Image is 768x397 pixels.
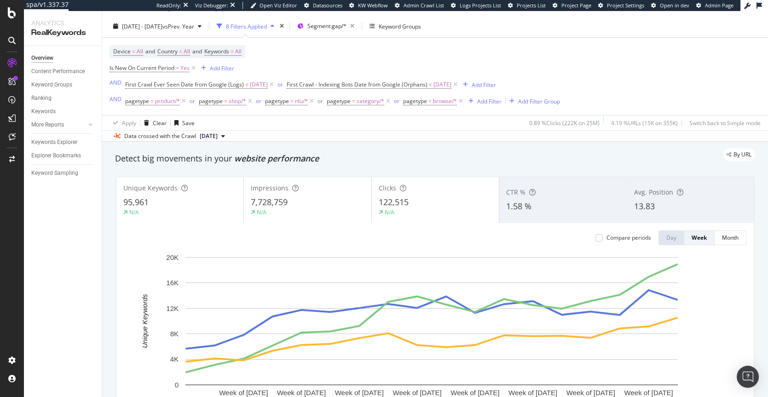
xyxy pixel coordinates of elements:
text: 12K [166,305,179,312]
span: 122,515 [379,196,409,207]
div: Explorer Bookmarks [31,151,81,161]
div: RealKeywords [31,28,94,38]
div: 4.19 % URLs ( 15K on 355K ) [611,119,678,127]
div: Switch back to Simple mode [689,119,761,127]
span: = [132,47,135,55]
span: category/* [357,95,384,108]
text: 4K [170,355,179,363]
div: Save [182,119,195,127]
a: Project Page [553,2,591,9]
span: Project Page [561,2,591,9]
a: Projects List [508,2,546,9]
text: Week of [DATE] [508,389,557,397]
a: Explorer Bookmarks [31,151,95,161]
button: Clear [140,115,167,130]
button: Switch back to Simple mode [686,115,761,130]
button: Add Filter Group [506,96,560,107]
span: Open in dev [660,2,689,9]
div: Content Performance [31,67,85,76]
span: nlu/* [295,95,308,108]
div: Keywords Explorer [31,138,77,147]
a: Keywords [31,107,95,116]
span: All [184,45,190,58]
span: Keywords [204,47,229,55]
div: N/A [129,208,139,216]
a: Open in dev [651,2,689,9]
span: [DATE] [433,78,451,91]
span: All [137,45,143,58]
span: Datasources [313,2,342,9]
span: Device [113,47,131,55]
span: = [176,64,179,72]
div: or [394,97,399,105]
a: Content Performance [31,67,95,76]
span: vs Prev. Year [162,23,194,30]
span: 13.83 [634,201,655,212]
span: browse/* [433,95,457,108]
a: More Reports [31,120,86,130]
span: = [150,97,154,105]
div: AND [110,79,121,86]
div: Clear [153,119,167,127]
button: AND [110,95,121,104]
text: Week of [DATE] [219,389,268,397]
div: or [277,81,283,88]
div: Keywords [31,107,56,116]
span: Projects List [517,2,546,9]
text: 0 [175,381,179,389]
span: = [352,97,355,105]
button: Save [171,115,195,130]
span: Admin Page [705,2,733,9]
a: Datasources [304,2,342,9]
div: Data crossed with the Crawl [124,132,196,140]
div: Apply [122,119,136,127]
button: or [190,97,195,105]
a: Keyword Groups [31,80,95,90]
button: 8 Filters Applied [213,19,278,34]
span: = [290,97,294,105]
span: pagetype [125,97,149,105]
button: or [318,97,323,105]
div: Add Filter Group [518,98,560,105]
span: KW Webflow [358,2,388,9]
span: First Crawl Ever Seen Date from Google (Logs) [125,81,244,88]
span: Segment: gap/* [307,22,346,30]
div: ReadOnly: [156,2,181,9]
span: = [231,47,234,55]
button: Apply [110,115,136,130]
button: or [256,97,261,105]
text: Week of [DATE] [566,389,615,397]
div: More Reports [31,120,64,130]
span: pagetype [265,97,289,105]
button: Add Filter [465,96,502,107]
a: Open Viz Editor [250,2,297,9]
a: Logs Projects List [451,2,501,9]
span: product/* [155,95,180,108]
button: [DATE] - [DATE]vsPrev. Year [110,19,205,34]
div: AND [110,95,121,103]
span: < [245,81,248,88]
text: Week of [DATE] [277,389,326,397]
div: Keyword Groups [31,80,72,90]
span: Is New On Current Period [110,64,174,72]
span: = [428,97,432,105]
button: Add Filter [197,63,234,74]
div: Analytics [31,18,94,28]
div: Week [692,234,707,242]
span: Logs Projects List [460,2,501,9]
span: shop/* [229,95,246,108]
button: Day [658,230,684,245]
span: Impressions [251,184,289,192]
span: Avg. Position [634,188,673,196]
a: Admin Crawl List [395,2,444,9]
button: or [277,80,283,89]
div: 8 Filters Applied [226,23,267,30]
span: pagetype [199,97,223,105]
text: 8K [170,330,179,338]
button: AND [110,78,121,87]
span: Open Viz Editor [260,2,297,9]
a: Overview [31,53,95,63]
span: Project Settings [607,2,644,9]
span: [DATE] [250,78,268,91]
